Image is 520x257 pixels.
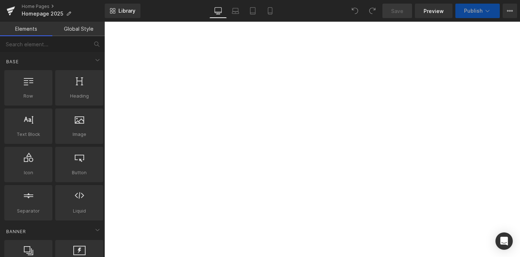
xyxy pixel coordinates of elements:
[495,232,513,250] div: Open Intercom Messenger
[6,92,50,100] span: Row
[105,4,140,18] a: New Library
[415,4,452,18] a: Preview
[348,4,362,18] button: Undo
[424,7,444,15] span: Preview
[22,11,63,17] span: Homepage 2025
[503,4,517,18] button: More
[57,169,101,176] span: Button
[52,22,105,36] a: Global Style
[365,4,380,18] button: Redo
[5,58,19,65] span: Base
[118,8,135,14] span: Library
[209,4,227,18] a: Desktop
[244,4,261,18] a: Tablet
[464,8,482,14] span: Publish
[57,130,101,138] span: Image
[391,7,403,15] span: Save
[5,228,27,235] span: Banner
[6,169,50,176] span: Icon
[261,4,279,18] a: Mobile
[57,207,101,215] span: Liquid
[455,4,500,18] button: Publish
[22,4,105,9] a: Home Pages
[6,130,50,138] span: Text Block
[57,92,101,100] span: Heading
[6,207,50,215] span: Separator
[227,4,244,18] a: Laptop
